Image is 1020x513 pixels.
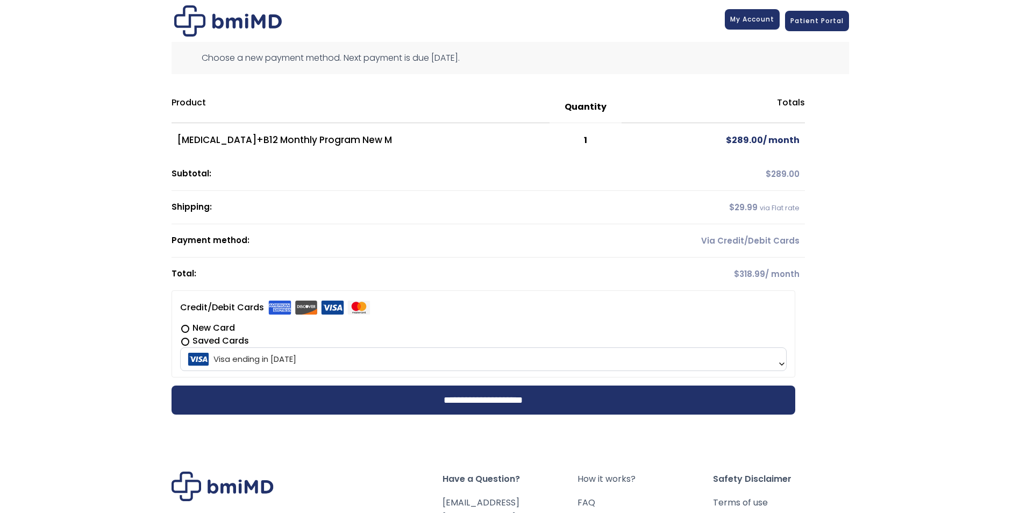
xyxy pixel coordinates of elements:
[734,268,765,280] span: 318.99
[622,123,804,158] td: / month
[713,495,848,510] a: Terms of use
[766,168,771,180] span: $
[174,5,282,37] img: Checkout
[172,472,274,501] img: Brand Logo
[622,91,804,123] th: Totals
[785,11,849,31] a: Patient Portal
[172,258,622,290] th: Total:
[443,472,578,487] span: Have a Question?
[180,299,370,316] label: Credit/Debit Cards
[713,472,848,487] span: Safety Disclaimer
[622,258,804,290] td: / month
[760,203,800,212] small: via Flat rate
[180,334,787,347] label: Saved Cards
[172,158,622,191] th: Subtotal:
[726,134,763,146] span: 289.00
[766,168,800,180] span: 289.00
[577,472,713,487] a: How it works?
[183,348,783,370] span: Visa ending in 1612
[726,134,732,146] span: $
[729,202,758,213] span: 29.99
[734,268,739,280] span: $
[321,301,344,315] img: Visa
[622,224,804,258] td: Via Credit/Debit Cards
[268,301,291,315] img: Amex
[172,123,550,158] td: [MEDICAL_DATA]+B12 Monthly Program New M
[295,301,318,315] img: Discover
[550,91,622,123] th: Quantity
[790,16,844,25] span: Patient Portal
[172,191,622,224] th: Shipping:
[180,347,787,371] span: Visa ending in 1612
[729,202,734,213] span: $
[577,495,713,510] a: FAQ
[172,91,550,123] th: Product
[725,9,780,30] a: My Account
[172,224,622,258] th: Payment method:
[730,15,774,24] span: My Account
[347,301,370,315] img: Mastercard
[172,42,849,74] div: Choose a new payment method. Next payment is due [DATE].
[180,322,787,334] label: New Card
[550,123,622,158] td: 1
